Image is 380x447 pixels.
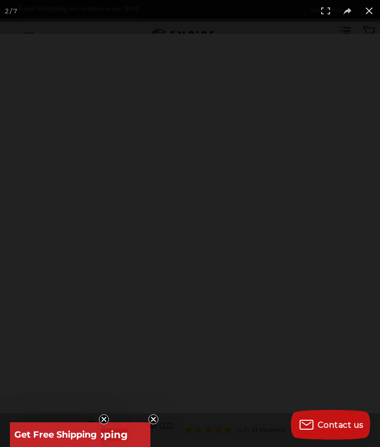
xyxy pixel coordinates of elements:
div: Get Free ShippingClose teaser [10,422,101,447]
span: Contact us [318,420,364,430]
div: Get Free ShippingClose teaser [10,422,150,447]
button: Close teaser [148,414,158,424]
button: Close teaser [99,414,109,424]
button: Contact us [291,410,370,440]
span: Get Free Shipping [14,429,97,440]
